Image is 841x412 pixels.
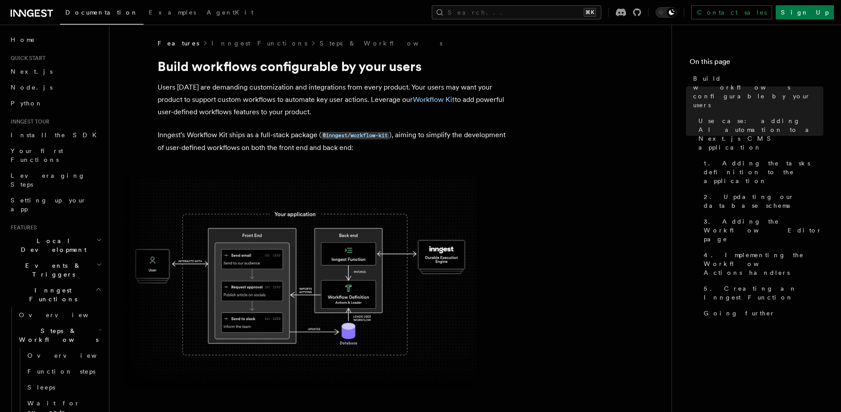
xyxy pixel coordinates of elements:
span: Features [7,224,37,231]
p: Users [DATE] are demanding customization and integrations from every product. Your users may want... [158,81,511,118]
a: Build workflows configurable by your users [690,71,823,113]
span: Setting up your app [11,197,87,213]
a: AgentKit [201,3,259,24]
span: Overview [27,352,118,359]
a: Function steps [24,363,104,379]
a: Home [7,32,104,48]
span: Quick start [7,55,45,62]
a: Steps & Workflows [320,39,442,48]
span: Inngest Functions [7,286,95,303]
span: Home [11,35,35,44]
span: 5. Creating an Inngest Function [704,284,823,302]
p: Inngest's Workflow Kit ships as a full-stack package ( ), aiming to simplify the development of u... [158,129,511,154]
button: Inngest Functions [7,282,104,307]
span: Features [158,39,199,48]
a: Node.js [7,79,104,95]
span: Inngest tour [7,118,49,125]
span: 3. Adding the Workflow Editor page [704,217,823,243]
button: Local Development [7,233,104,258]
a: 1. Adding the tasks definition to the application [700,155,823,189]
a: Sleeps [24,379,104,395]
span: Documentation [65,9,138,16]
span: Events & Triggers [7,261,96,279]
a: Sign Up [776,5,834,19]
span: Install the SDK [11,131,102,139]
a: Examples [143,3,201,24]
span: Local Development [7,236,96,254]
a: 5. Creating an Inngest Function [700,281,823,305]
span: Next.js [11,68,53,75]
a: Documentation [60,3,143,25]
a: 2. Updating our database schema [700,189,823,213]
a: Leveraging Steps [7,168,104,192]
a: Workflow Kit [413,95,455,104]
a: @inngest/workflow-kit [321,131,389,139]
button: Toggle dark mode [656,7,677,18]
a: Your first Functions [7,143,104,168]
button: Steps & Workflows [15,323,104,348]
a: 4. Implementing the Workflow Actions handlers [700,247,823,281]
span: AgentKit [207,9,253,16]
span: Use case: adding AI automation to a Next.js CMS application [698,116,823,152]
a: Going further [700,305,823,321]
span: Steps & Workflows [15,326,98,344]
a: Setting up your app [7,192,104,217]
span: Node.js [11,84,53,91]
h4: On this page [690,56,823,71]
a: Overview [24,348,104,363]
a: 3. Adding the Workflow Editor page [700,213,823,247]
a: Inngest Functions [211,39,307,48]
a: Install the SDK [7,127,104,143]
span: 1. Adding the tasks definition to the application [704,159,823,185]
span: Overview [19,311,110,318]
span: Leveraging Steps [11,172,85,188]
span: Your first Functions [11,147,63,163]
h1: Build workflows configurable by your users [158,58,511,74]
span: 2. Updating our database schema [704,192,823,210]
a: Use case: adding AI automation to a Next.js CMS application [695,113,823,155]
a: Contact sales [691,5,772,19]
img: The Workflow Kit provides a Workflow Engine to compose workflow actions on the back end and a set... [124,177,477,388]
code: @inngest/workflow-kit [321,132,389,139]
span: Examples [149,9,196,16]
kbd: ⌘K [584,8,596,17]
span: Going further [704,309,775,318]
a: Overview [15,307,104,323]
span: Sleeps [27,384,55,391]
span: Python [11,100,43,107]
span: Function steps [27,368,95,375]
span: 4. Implementing the Workflow Actions handlers [704,251,823,277]
a: Next.js [7,64,104,79]
a: Python [7,95,104,111]
button: Search...⌘K [432,5,601,19]
span: Build workflows configurable by your users [693,74,823,109]
button: Events & Triggers [7,258,104,282]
